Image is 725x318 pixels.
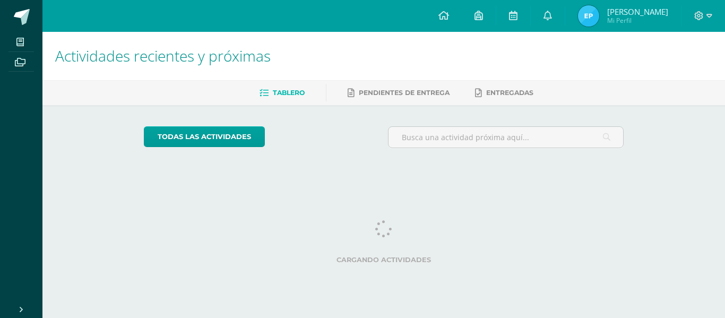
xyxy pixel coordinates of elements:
[607,16,668,25] span: Mi Perfil
[578,5,599,27] img: 2a0312f77808dc46c4c7b44f0f6b7a41.png
[260,84,305,101] a: Tablero
[144,126,265,147] a: todas las Actividades
[486,89,533,97] span: Entregadas
[607,6,668,17] span: [PERSON_NAME]
[359,89,450,97] span: Pendientes de entrega
[273,89,305,97] span: Tablero
[389,127,624,148] input: Busca una actividad próxima aquí...
[348,84,450,101] a: Pendientes de entrega
[144,256,624,264] label: Cargando actividades
[475,84,533,101] a: Entregadas
[55,46,271,66] span: Actividades recientes y próximas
